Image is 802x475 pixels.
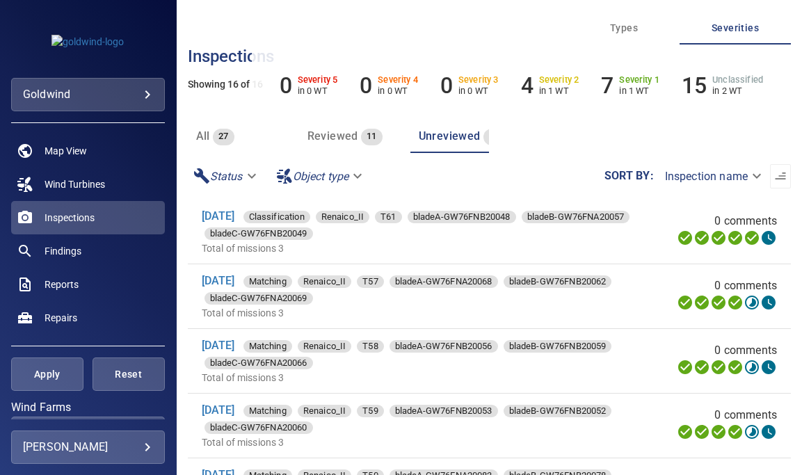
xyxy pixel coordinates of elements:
[196,129,210,143] span: All
[390,340,498,353] div: bladeA-GW76FNB20056
[677,294,693,311] svg: Uploading 100%
[188,164,265,188] div: Status
[522,211,630,223] div: bladeB-GW76FNA20057
[45,144,87,158] span: Map View
[601,72,613,99] h6: 7
[378,75,418,85] h6: Severity 4
[504,340,612,353] div: bladeB-GW76FNB20059
[243,339,292,353] span: Matching
[11,402,165,413] label: Wind Farms
[11,417,165,450] div: Wind Farms
[213,129,234,145] span: 27
[307,129,358,143] span: Reviewed
[243,340,292,353] div: Matching
[204,421,313,434] div: bladeC-GW76FNA20060
[619,75,659,85] h6: Severity 1
[727,230,744,246] svg: ML Processing 100%
[770,164,791,188] button: Sort list from oldest to newest
[390,405,498,417] div: bladeA-GW76FNB20053
[51,35,124,49] img: goldwind-logo
[243,210,310,224] span: Classification
[280,72,338,99] li: Severity 5
[375,210,401,224] span: T61
[29,366,66,383] span: Apply
[361,129,383,145] span: 11
[375,211,401,223] div: T61
[204,291,313,305] span: bladeC-GW76FNA20069
[298,340,352,353] div: Renaico_II
[271,164,371,188] div: Object type
[408,210,516,224] span: bladeA-GW76FNB20048
[744,294,760,311] svg: Matching 47%
[298,86,338,96] p: in 0 WT
[744,424,760,440] svg: Matching 43%
[298,75,338,85] h6: Severity 5
[714,213,777,230] span: 0 comments
[298,339,352,353] span: Renaico_II
[357,404,383,418] span: T59
[504,339,612,353] span: bladeB-GW76FNB20059
[243,211,310,223] div: Classification
[202,371,685,385] p: Total of missions 3
[710,294,727,311] svg: Selecting 100%
[210,170,243,183] em: Status
[316,210,370,224] span: Renaico_II
[577,19,671,37] span: Types
[360,72,372,99] h6: 0
[682,72,707,99] h6: 15
[110,366,147,383] span: Reset
[727,294,744,311] svg: ML Processing 100%
[316,211,370,223] div: Renaico_II
[693,359,710,376] svg: Data Formatted 100%
[202,306,685,320] p: Total of missions 3
[11,234,165,268] a: findings noActive
[712,86,763,96] p: in 2 WT
[504,275,612,289] span: bladeB-GW76FNB20062
[521,72,579,99] li: Severity 2
[760,424,777,440] svg: Classification 0%
[202,339,235,352] a: [DATE]
[202,241,688,255] p: Total of missions 3
[440,72,453,99] h6: 0
[202,403,235,417] a: [DATE]
[11,168,165,201] a: windturbines noActive
[93,357,165,391] button: Reset
[522,210,630,224] span: bladeB-GW76FNA20057
[390,339,498,353] span: bladeA-GW76FNB20056
[360,72,418,99] li: Severity 4
[188,47,791,65] h3: Inspections
[298,404,352,418] span: Renaico_II
[727,359,744,376] svg: ML Processing 100%
[504,404,612,418] span: bladeB-GW76FNB20052
[408,211,516,223] div: bladeA-GW76FNB20048
[760,359,777,376] svg: Classification 0%
[45,177,105,191] span: Wind Turbines
[714,342,777,359] span: 0 comments
[504,405,612,417] div: bladeB-GW76FNB20052
[202,435,685,449] p: Total of missions 3
[243,275,292,289] span: Matching
[378,86,418,96] p: in 0 WT
[357,275,383,289] span: T57
[204,227,313,240] div: bladeC-GW76FNB20049
[390,275,498,288] div: bladeA-GW76FNA20068
[654,164,770,188] div: Inspection name
[280,72,292,99] h6: 0
[23,436,153,458] div: [PERSON_NAME]
[419,129,481,143] span: Unreviewed
[744,230,760,246] svg: Matching 100%
[243,405,292,417] div: Matching
[357,405,383,417] div: T59
[11,78,165,111] div: goldwind
[293,170,349,183] em: Object type
[204,227,313,241] span: bladeC-GW76FNB20049
[744,359,760,376] svg: Matching 38%
[483,129,505,145] span: 16
[539,75,579,85] h6: Severity 2
[204,356,313,370] span: bladeC-GW76FNA20066
[458,75,499,85] h6: Severity 3
[604,170,654,182] label: Sort by :
[390,275,498,289] span: bladeA-GW76FNA20068
[440,72,499,99] li: Severity 3
[204,357,313,369] div: bladeC-GW76FNA20066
